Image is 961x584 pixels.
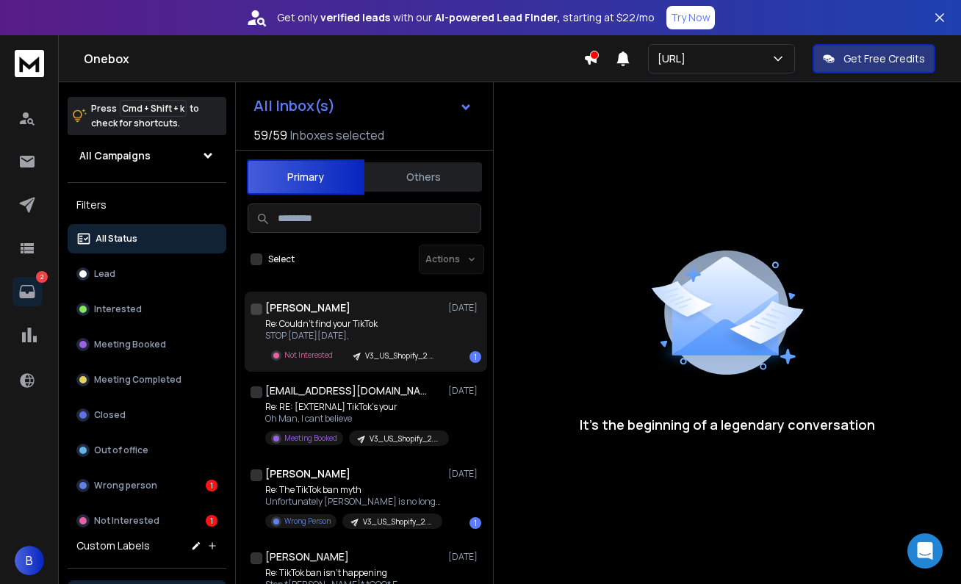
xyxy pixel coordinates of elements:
[94,303,142,315] p: Interested
[265,300,350,315] h1: [PERSON_NAME]
[94,409,126,421] p: Closed
[265,484,442,496] p: Re: The TikTok ban myth
[12,277,42,306] a: 2
[469,351,481,363] div: 1
[91,101,199,131] p: Press to check for shortcuts.
[284,516,331,527] p: Wrong Person
[284,350,333,361] p: Not Interested
[370,433,440,444] p: V3_US_Shopify_2.5M-100M-CLEANED-D2C
[76,538,150,553] h3: Custom Labels
[363,516,433,527] p: V3_US_Shopify_2.5M-100M-CLEANED-D2C
[68,436,226,465] button: Out of office
[448,551,481,563] p: [DATE]
[68,365,226,394] button: Meeting Completed
[68,506,226,536] button: Not Interested1
[265,496,442,508] p: Unfortunately [PERSON_NAME] is no longer
[364,161,482,193] button: Others
[365,350,436,361] p: V3_US_Shopify_2.5M-100M-CLEANED-D2C
[469,517,481,529] div: 1
[448,385,481,397] p: [DATE]
[68,195,226,215] h3: Filters
[68,471,226,500] button: Wrong person1
[265,466,350,481] h1: [PERSON_NAME]
[84,50,583,68] h1: Onebox
[120,100,187,117] span: Cmd + Shift + k
[265,383,427,398] h1: [EMAIL_ADDRESS][DOMAIN_NAME]
[290,126,384,144] h3: Inboxes selected
[265,318,442,330] p: Re: Couldn’t find your TikTok
[253,98,335,113] h1: All Inbox(s)
[68,330,226,359] button: Meeting Booked
[242,91,484,120] button: All Inbox(s)
[268,253,295,265] label: Select
[448,468,481,480] p: [DATE]
[94,515,159,527] p: Not Interested
[68,141,226,170] button: All Campaigns
[94,480,157,491] p: Wrong person
[94,444,148,456] p: Out of office
[15,546,44,575] button: B
[253,126,287,144] span: 59 / 59
[813,44,935,73] button: Get Free Credits
[94,268,115,280] p: Lead
[265,549,349,564] h1: [PERSON_NAME]
[68,400,226,430] button: Closed
[666,6,715,29] button: Try Now
[580,414,875,435] p: It’s the beginning of a legendary conversation
[206,480,217,491] div: 1
[94,374,181,386] p: Meeting Completed
[96,233,137,245] p: All Status
[448,302,481,314] p: [DATE]
[15,50,44,77] img: logo
[658,51,691,66] p: [URL]
[907,533,943,569] div: Open Intercom Messenger
[671,10,710,25] p: Try Now
[68,224,226,253] button: All Status
[435,10,560,25] strong: AI-powered Lead Finder,
[68,295,226,324] button: Interested
[94,339,166,350] p: Meeting Booked
[79,148,151,163] h1: All Campaigns
[265,567,442,579] p: Re: TikTok ban isn’t happening
[843,51,925,66] p: Get Free Credits
[284,433,337,444] p: Meeting Booked
[265,330,442,342] p: STOP [DATE][DATE],
[265,413,442,425] p: Oh Man, I cant believe
[206,515,217,527] div: 1
[68,259,226,289] button: Lead
[265,401,442,413] p: Re: RE: [EXTERNAL] TikTok’s your
[247,159,364,195] button: Primary
[277,10,655,25] p: Get only with our starting at $22/mo
[320,10,390,25] strong: verified leads
[36,271,48,283] p: 2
